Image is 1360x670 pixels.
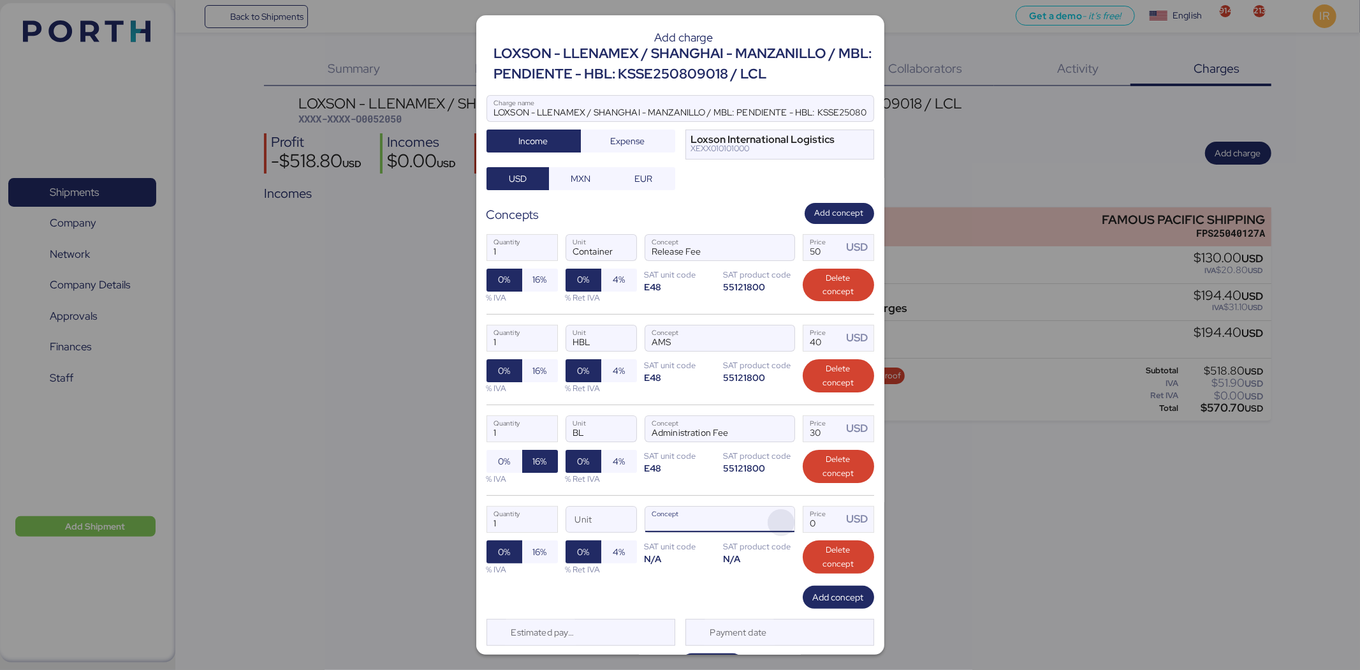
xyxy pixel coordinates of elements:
button: ConceptConcept [768,509,794,536]
span: Add concept [813,590,864,605]
div: % Ret IVA [566,292,637,304]
div: E48 [645,281,716,293]
div: SAT unit code [645,540,716,553]
button: Delete concept [803,269,874,302]
div: % IVA [486,473,558,485]
span: Add concept [815,206,864,220]
button: Add concept [805,203,874,224]
span: Delete concept [813,362,864,390]
input: Charge name [487,96,874,121]
div: 55121800 [724,281,795,293]
button: ConceptConcept [768,237,794,264]
span: 16% [533,363,547,378]
button: EUR [612,167,675,190]
span: EUR [634,171,652,186]
div: % IVA [486,292,558,304]
button: 0% [486,269,522,292]
div: N/A [645,553,716,565]
span: 16% [533,454,547,469]
div: N/A [724,553,795,565]
div: E48 [645,462,716,474]
span: 4% [613,454,625,469]
button: 0% [566,269,601,292]
span: 0% [498,272,510,287]
div: SAT unit code [645,450,716,462]
span: 0% [577,454,589,469]
div: 55121800 [724,462,795,474]
span: 16% [533,544,547,560]
button: 16% [522,359,558,382]
input: Unit [566,235,636,260]
input: Price [803,507,843,532]
div: Loxson International Logistics [691,135,835,144]
input: Price [803,235,843,260]
input: Unit [566,416,636,442]
span: MXN [571,171,590,186]
input: Concept [645,325,764,351]
span: 0% [577,363,589,378]
div: SAT product code [724,269,795,281]
input: Quantity [487,325,557,351]
span: 4% [613,363,625,378]
span: 16% [533,272,547,287]
button: 0% [566,359,601,382]
div: SAT product code [724,450,795,462]
button: 0% [566,540,601,563]
button: 0% [566,450,601,473]
span: 4% [613,544,625,560]
button: 4% [601,359,637,382]
div: USD [846,511,873,527]
div: LOXSON - LLENAMEX / SHANGHAI - MANZANILLO / MBL: PENDIENTE - HBL: KSSE250809018 / LCL [494,43,874,85]
div: % Ret IVA [566,473,637,485]
input: Unit [566,507,636,532]
div: E48 [645,371,716,383]
input: Quantity [487,507,557,532]
span: Income [519,133,548,149]
div: USD [846,330,873,346]
span: 0% [498,363,510,378]
div: SAT unit code [645,359,716,371]
div: 55121800 [724,371,795,383]
button: 4% [601,450,637,473]
div: % IVA [486,563,558,576]
input: Quantity [487,416,557,442]
button: Expense [581,130,675,153]
button: ConceptConcept [768,419,794,445]
button: 4% [601,269,637,292]
span: 0% [577,272,589,287]
div: % Ret IVA [566,382,637,394]
span: USD [509,171,527,186]
div: % IVA [486,382,558,394]
button: USD [486,167,550,190]
span: Delete concept [813,452,864,480]
button: 0% [486,359,522,382]
button: MXN [549,167,612,190]
button: 0% [486,540,522,563]
span: 0% [498,454,510,469]
input: Concept [645,416,764,442]
span: 0% [577,544,589,560]
div: SAT unit code [645,269,716,281]
div: XEXX010101000 [691,144,835,153]
button: Delete concept [803,359,874,392]
div: USD [846,239,873,255]
button: ConceptConcept [768,328,794,355]
button: Add concept [803,586,874,609]
button: 16% [522,540,558,563]
button: 0% [486,450,522,473]
span: Delete concept [813,543,864,571]
span: Delete concept [813,271,864,299]
span: Expense [611,133,645,149]
div: SAT product code [724,359,795,371]
input: Price [803,325,843,351]
span: 0% [498,544,510,560]
div: USD [846,421,873,436]
input: Concept [645,507,764,532]
button: Delete concept [803,450,874,483]
div: Add charge [494,32,874,43]
div: % Ret IVA [566,563,637,576]
button: 4% [601,540,637,563]
input: Price [803,416,843,442]
button: Delete concept [803,540,874,574]
button: 16% [522,269,558,292]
